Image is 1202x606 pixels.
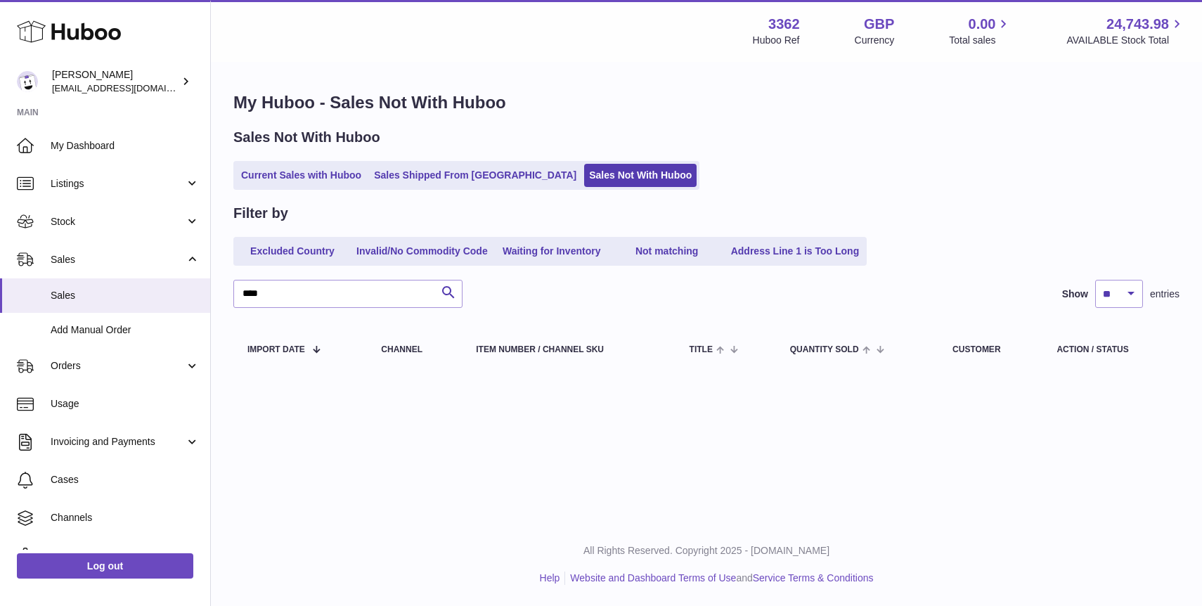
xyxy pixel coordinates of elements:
[565,572,873,585] li: and
[768,15,800,34] strong: 3362
[52,68,179,95] div: [PERSON_NAME]
[1150,288,1180,301] span: entries
[611,240,723,263] a: Not matching
[247,345,305,354] span: Import date
[690,345,713,354] span: Title
[496,240,608,263] a: Waiting for Inventory
[52,82,207,94] span: [EMAIL_ADDRESS][DOMAIN_NAME]
[51,215,185,228] span: Stock
[949,15,1012,47] a: 0.00 Total sales
[381,345,448,354] div: Channel
[753,572,874,584] a: Service Terms & Conditions
[952,345,1028,354] div: Customer
[584,164,697,187] a: Sales Not With Huboo
[1062,288,1088,301] label: Show
[17,71,38,92] img: sales@gamesconnection.co.uk
[233,204,288,223] h2: Filter by
[369,164,581,187] a: Sales Shipped From [GEOGRAPHIC_DATA]
[949,34,1012,47] span: Total sales
[51,473,200,486] span: Cases
[1106,15,1169,34] span: 24,743.98
[51,359,185,373] span: Orders
[969,15,996,34] span: 0.00
[222,544,1191,557] p: All Rights Reserved. Copyright 2025 - [DOMAIN_NAME]
[540,572,560,584] a: Help
[51,549,200,562] span: Settings
[51,253,185,266] span: Sales
[753,34,800,47] div: Huboo Ref
[51,177,185,191] span: Listings
[17,553,193,579] a: Log out
[1066,15,1185,47] a: 24,743.98 AVAILABLE Stock Total
[864,15,894,34] strong: GBP
[790,345,859,354] span: Quantity Sold
[51,289,200,302] span: Sales
[476,345,661,354] div: Item Number / Channel SKU
[351,240,493,263] a: Invalid/No Commodity Code
[855,34,895,47] div: Currency
[233,128,380,147] h2: Sales Not With Huboo
[236,240,349,263] a: Excluded Country
[233,91,1180,114] h1: My Huboo - Sales Not With Huboo
[51,397,200,411] span: Usage
[51,511,200,524] span: Channels
[236,164,366,187] a: Current Sales with Huboo
[570,572,736,584] a: Website and Dashboard Terms of Use
[726,240,865,263] a: Address Line 1 is Too Long
[51,139,200,153] span: My Dashboard
[1066,34,1185,47] span: AVAILABLE Stock Total
[1056,345,1165,354] div: Action / Status
[51,323,200,337] span: Add Manual Order
[51,435,185,449] span: Invoicing and Payments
